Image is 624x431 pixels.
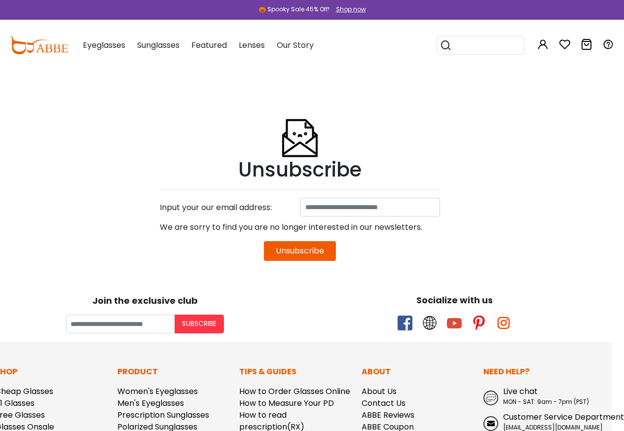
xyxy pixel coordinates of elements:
a: How to Order Glasses Online [239,386,350,397]
a: Men's Eyeglasses [117,397,184,409]
span: Live chat [503,386,538,397]
span: instagram [496,316,511,330]
span: Eyeglasses [83,39,125,51]
p: Need Help? [483,366,604,378]
p: About [362,366,474,378]
span: Customer Service Department [503,411,624,423]
a: Prescription Sunglasses [117,409,209,421]
div: Socialize with us [305,293,605,307]
span: twitter [422,316,437,330]
a: About Us [362,386,397,397]
p: Product [117,366,230,378]
input: Your email [66,315,175,333]
div: We are sorry to find you are no longer interested in our newsletters. [160,217,440,237]
a: Women's Eyeglasses [117,386,198,397]
a: Shop now [331,5,366,13]
span: pinterest [472,316,486,330]
a: How to Measure Your PD [239,397,334,409]
a: ABBE Reviews [362,409,414,421]
div: Input your our email address: [155,198,300,217]
a: Live chat MON - SAT: 9am - 7pm (PST) [483,386,604,406]
button: Unsubscribe [264,241,336,261]
h1: Unsubscribe [160,158,440,181]
span: facebook [398,316,412,330]
button: Subscribe [175,315,224,333]
span: MON - SAT: 9am - 7pm (PST) [503,397,589,406]
div: 🎃 Spooky Sale 45% Off! [258,5,330,14]
span: Lenses [239,39,265,51]
img: abbeglasses.com [10,36,68,54]
span: youtube [447,316,462,330]
div: Shop now [336,5,366,14]
span: Featured [191,39,227,51]
img: Unsubscribe [280,95,320,158]
p: Tips & Guides [239,366,352,378]
span: Sunglasses [137,39,180,51]
a: Contact Us [362,397,405,409]
span: Our Story [277,39,314,51]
